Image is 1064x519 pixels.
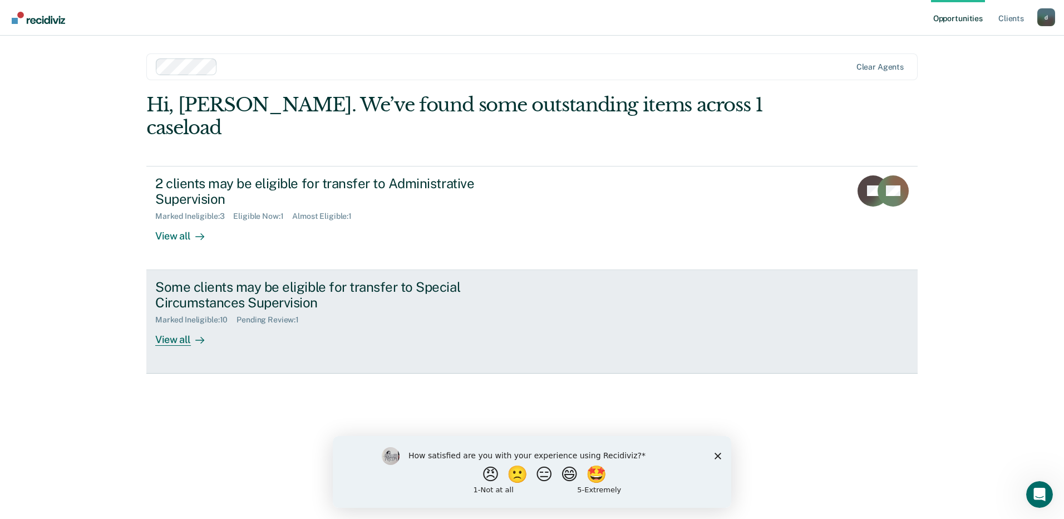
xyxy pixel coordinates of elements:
a: 2 clients may be eligible for transfer to Administrative SupervisionMarked Ineligible:3Eligible N... [146,166,918,270]
div: Clear agents [856,62,904,72]
div: Marked Ineligible : 3 [155,212,233,221]
div: Some clients may be eligible for transfer to Special Circumstances Supervision [155,279,546,311]
a: Some clients may be eligible for transfer to Special Circumstances SupervisionMarked Ineligible:1... [146,270,918,374]
iframe: Survey by Kim from Recidiviz [333,436,731,508]
button: Profile dropdown button [1037,8,1055,26]
iframe: Intercom live chat [1026,481,1053,508]
div: Eligible Now : 1 [233,212,292,221]
div: Marked Ineligible : 10 [155,315,237,325]
div: 2 clients may be eligible for transfer to Administrative Supervision [155,175,546,208]
div: d [1037,8,1055,26]
div: View all [155,325,218,346]
div: Pending Review : 1 [237,315,308,325]
div: Almost Eligible : 1 [292,212,361,221]
div: Hi, [PERSON_NAME]. We’ve found some outstanding items across 1 caseload [146,94,763,139]
div: View all [155,221,218,243]
img: Recidiviz [12,12,65,24]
